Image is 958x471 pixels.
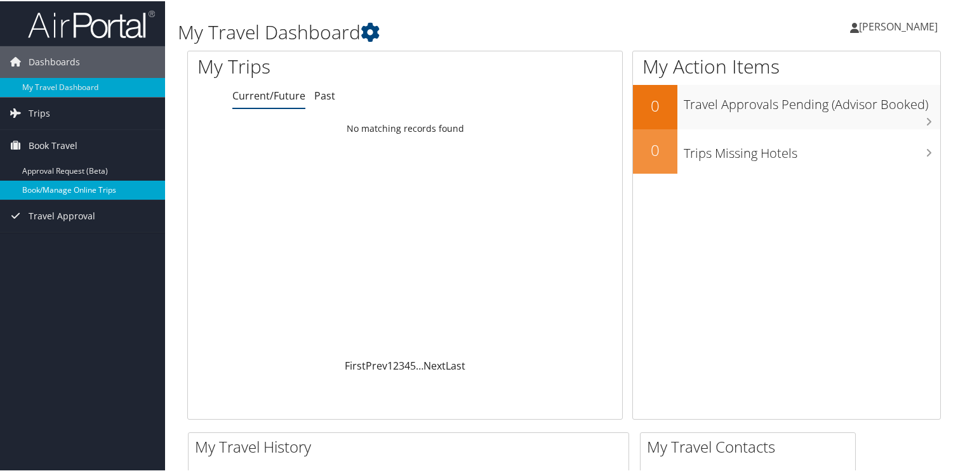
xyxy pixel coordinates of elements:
h2: My Travel Contacts [647,435,855,456]
span: Dashboards [29,45,80,77]
a: 3 [399,358,404,371]
a: 1 [387,358,393,371]
img: airportal-logo.png [28,8,155,38]
h2: 0 [633,138,677,160]
span: Book Travel [29,129,77,160]
span: [PERSON_NAME] [859,18,938,32]
a: 0Travel Approvals Pending (Advisor Booked) [633,84,940,128]
a: 5 [410,358,416,371]
h2: 0 [633,94,677,115]
a: Past [314,87,335,101]
span: Travel Approval [29,199,95,231]
h1: My Travel Dashboard [178,18,693,44]
a: 2 [393,358,399,371]
a: Current/Future [232,87,305,101]
a: 4 [404,358,410,371]
a: First [345,358,366,371]
a: [PERSON_NAME] [850,6,950,44]
a: 0Trips Missing Hotels [633,128,940,172]
span: … [416,358,423,371]
span: Trips [29,96,50,128]
h3: Travel Approvals Pending (Advisor Booked) [684,88,940,112]
h3: Trips Missing Hotels [684,137,940,161]
a: Next [423,358,446,371]
a: Prev [366,358,387,371]
h2: My Travel History [195,435,629,456]
td: No matching records found [188,116,622,139]
h1: My Trips [197,52,432,79]
a: Last [446,358,465,371]
h1: My Action Items [633,52,940,79]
